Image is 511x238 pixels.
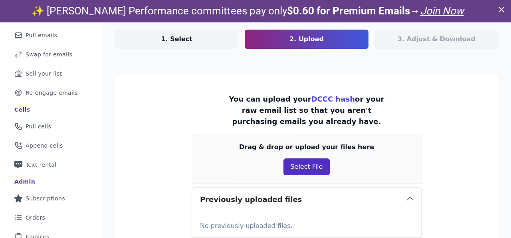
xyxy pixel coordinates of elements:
[245,30,368,49] a: 2. Upload
[6,84,95,102] a: Re-engage emails
[26,31,57,39] span: Pull emails
[6,209,95,226] a: Orders
[14,106,30,114] div: Cells
[161,34,192,44] p: 1. Select
[6,118,95,135] a: Pull cells
[26,142,63,150] span: Append cells
[398,34,475,44] p: 3. Adjust & Download
[115,30,238,49] a: 1. Select
[26,194,65,202] span: Subscriptions
[14,178,35,186] div: Admin
[6,137,95,154] a: Append cells
[200,218,413,231] p: No previously uploaded files.
[220,94,393,127] p: You can upload your or your raw email list so that you aren't purchasing emails you already have.
[200,194,302,205] h3: Previously uploaded files
[6,156,95,174] a: Text rental
[289,34,324,44] p: 2. Upload
[6,65,95,82] a: Sell your list
[283,158,329,175] button: Select File
[6,26,95,44] a: Pull emails
[311,95,355,103] a: DCCC hash
[26,50,72,58] span: Swap for emails
[26,161,57,169] span: Text rental
[6,190,95,207] a: Subscriptions
[6,46,95,63] a: Swap for emails
[26,70,62,78] span: Sell your list
[26,89,78,97] span: Re-engage emails
[26,214,45,222] span: Orders
[26,122,51,130] span: Pull cells
[192,188,421,212] button: Previously uploaded files
[239,142,374,152] p: Drag & drop or upload your files here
